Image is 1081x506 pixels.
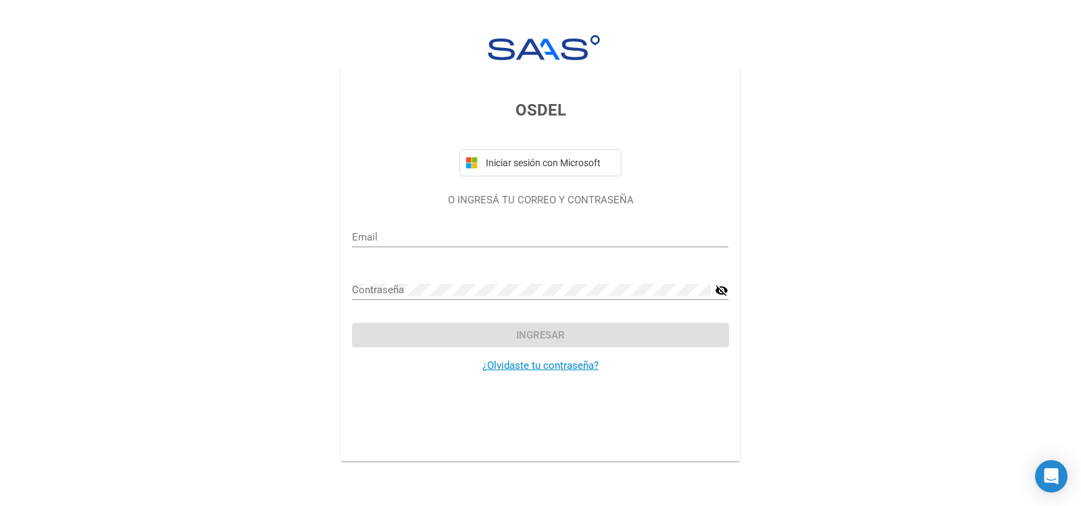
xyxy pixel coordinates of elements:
[715,282,728,299] mat-icon: visibility_off
[352,98,728,122] h3: OSDEL
[352,193,728,208] p: O INGRESÁ TU CORREO Y CONTRASEÑA
[483,157,615,168] span: Iniciar sesión con Microsoft
[1035,460,1067,492] div: Open Intercom Messenger
[482,359,599,372] a: ¿Olvidaste tu contraseña?
[459,149,622,176] button: Iniciar sesión con Microsoft
[352,323,728,347] button: Ingresar
[516,329,565,341] span: Ingresar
